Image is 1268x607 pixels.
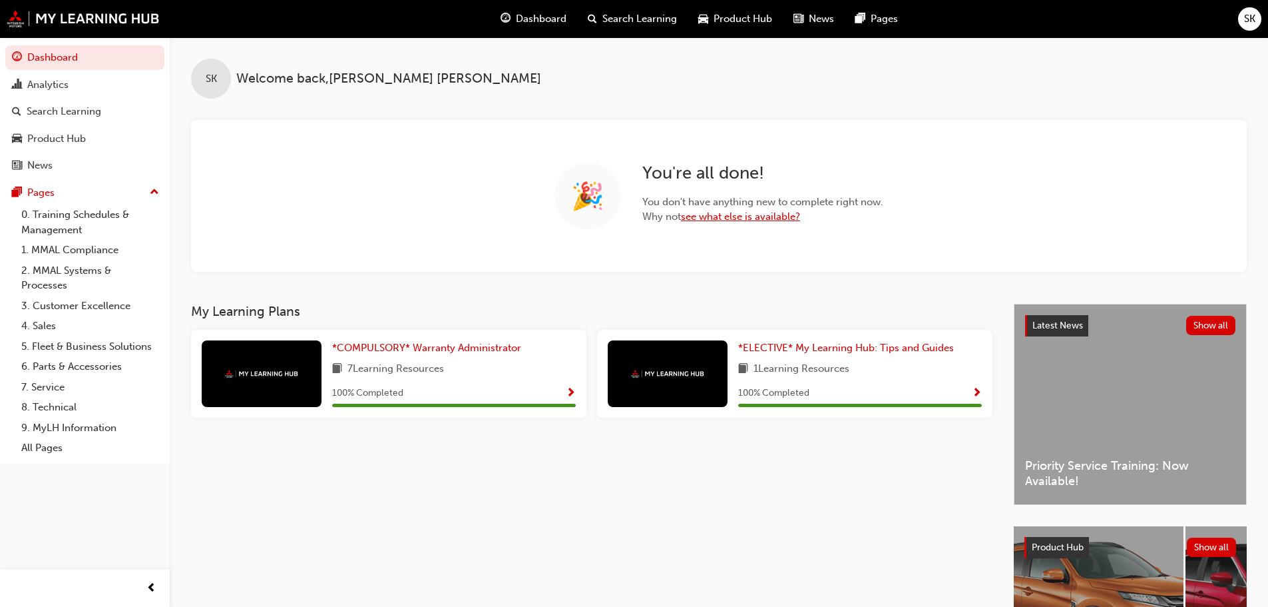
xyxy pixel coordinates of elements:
a: Product Hub [5,127,164,151]
span: Product Hub [714,11,772,27]
span: Show Progress [972,388,982,400]
a: 1. MMAL Compliance [16,240,164,261]
span: SK [206,71,217,87]
button: SK [1238,7,1261,31]
a: guage-iconDashboard [490,5,577,33]
span: guage-icon [12,52,22,64]
button: DashboardAnalyticsSearch LearningProduct HubNews [5,43,164,181]
span: 🎉 [571,189,604,204]
span: chart-icon [12,79,22,91]
span: Search Learning [602,11,677,27]
a: 8. Technical [16,397,164,418]
a: 9. MyLH Information [16,418,164,438]
a: Product HubShow all [1024,537,1236,558]
span: prev-icon [146,580,156,597]
h2: You ' re all done! [642,163,883,184]
span: You don ' t have anything new to complete right now. [642,195,883,210]
span: Priority Service Training: Now Available! [1025,458,1235,488]
div: Search Learning [27,104,101,119]
a: Latest NewsShow allPriority Service Training: Now Available! [1014,304,1247,505]
span: up-icon [150,184,159,201]
a: news-iconNews [783,5,845,33]
span: news-icon [793,11,803,27]
img: mmal [7,10,160,27]
span: 100 % Completed [332,386,403,401]
div: News [27,158,53,173]
h3: My Learning Plans [191,304,992,319]
span: car-icon [12,133,22,145]
a: Dashboard [5,45,164,70]
div: Product Hub [27,131,86,147]
span: car-icon [698,11,708,27]
a: *ELECTIVE* My Learning Hub: Tips and Guides [738,340,959,356]
a: 7. Service [16,377,164,398]
span: pages-icon [12,187,22,199]
span: *ELECTIVE* My Learning Hub: Tips and Guides [738,342,954,354]
a: car-iconProduct Hub [688,5,783,33]
span: pages-icon [855,11,865,27]
span: Dashboard [516,11,566,27]
button: Pages [5,181,164,205]
span: Show Progress [566,388,576,400]
a: 4. Sales [16,316,164,336]
button: Show Progress [566,385,576,402]
span: Welcome back , [PERSON_NAME] [PERSON_NAME] [236,71,541,87]
a: All Pages [16,438,164,458]
div: Pages [27,185,55,201]
span: book-icon [738,361,748,378]
a: Search Learning [5,99,164,124]
a: Latest NewsShow all [1025,315,1235,336]
a: 0. Training Schedules & Management [16,205,164,240]
span: Latest News [1032,320,1083,331]
span: Product Hub [1032,542,1084,553]
span: News [809,11,834,27]
span: 1 Learning Resources [753,361,849,378]
div: Analytics [27,77,69,93]
span: Why not [642,209,883,225]
button: Show Progress [972,385,982,402]
a: see what else is available? [681,211,800,223]
span: 7 Learning Resources [347,361,444,378]
span: book-icon [332,361,342,378]
span: search-icon [588,11,597,27]
a: 6. Parts & Accessories [16,356,164,377]
span: news-icon [12,160,22,172]
span: Pages [871,11,898,27]
span: search-icon [12,106,21,118]
a: 5. Fleet & Business Solutions [16,336,164,357]
span: *COMPULSORY* Warranty Administrator [332,342,521,354]
a: *COMPULSORY* Warranty Administrator [332,340,527,356]
button: Show all [1187,538,1237,557]
a: 3. Customer Excellence [16,296,164,316]
a: pages-iconPages [845,5,909,33]
a: search-iconSearch Learning [577,5,688,33]
img: mmal [225,370,298,378]
a: News [5,153,164,178]
span: SK [1244,11,1255,27]
button: Show all [1186,316,1236,335]
span: guage-icon [501,11,511,27]
img: mmal [631,370,704,378]
a: Analytics [5,73,164,97]
a: 2. MMAL Systems & Processes [16,261,164,296]
span: 100 % Completed [738,386,809,401]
